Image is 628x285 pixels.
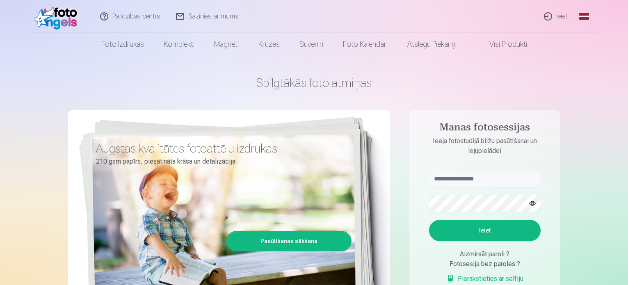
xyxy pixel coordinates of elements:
[249,33,290,56] a: Krūzes
[429,249,541,259] div: Aizmirsāt paroli ?
[290,33,333,56] a: Suvenīri
[466,33,537,56] a: Visi produkti
[429,220,541,241] button: Ieiet
[429,259,541,269] div: Fotosesija bez paroles ?
[68,75,560,90] h1: Spilgtākās foto atmiņas
[204,33,249,56] a: Magnēti
[96,141,345,156] h3: Augstas kvalitātes fotoattēlu izdrukas
[333,33,397,56] a: Foto kalendāri
[421,121,549,136] h4: Manas fotosessijas
[397,33,466,56] a: Atslēgu piekariņi
[228,232,350,250] a: Pasūtīšanas sākšana
[421,136,549,156] p: Ieeja fotostudijā bilžu pasūtīšanai un lejupielādei
[446,274,523,284] a: Pierakstieties ar selfiju
[96,156,345,167] p: 210 gsm papīrs, piesātināta krāsa un detalizācija
[154,33,204,56] a: Komplekti
[91,33,154,56] a: Foto izdrukas
[34,3,82,30] img: /fa1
